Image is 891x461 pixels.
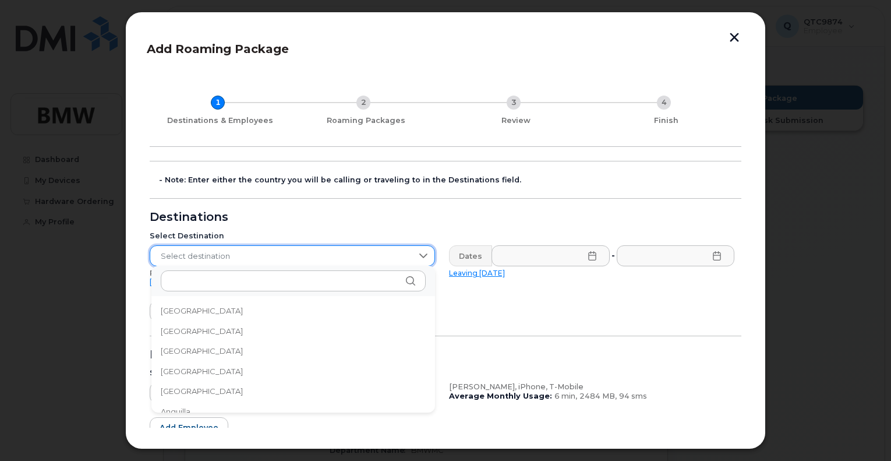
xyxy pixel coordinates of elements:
a: [GEOGRAPHIC_DATA] [150,277,230,286]
a: Leaving [DATE] [449,269,505,277]
span: [GEOGRAPHIC_DATA] [161,386,243,397]
span: Add employee [160,422,218,433]
li: Angola [151,381,435,402]
span: [GEOGRAPHIC_DATA] [161,366,243,377]
li: Andorra [151,361,435,382]
span: 94 sms [619,392,647,400]
li: Algeria [151,341,435,361]
button: Add employee [150,417,228,438]
span: 6 min, [554,392,577,400]
div: - [609,245,617,266]
span: Select destination [150,246,412,267]
span: [GEOGRAPHIC_DATA] [161,346,243,357]
div: [PERSON_NAME], iPhone, T-Mobile [449,382,734,392]
span: 2484 MB, [579,392,617,400]
div: Roaming Packages [295,116,436,125]
input: Please fill out this field [617,245,735,266]
button: Add destination [150,301,235,322]
b: Average Monthly Usage: [449,392,552,400]
span: Add Roaming Package [147,42,289,56]
div: 4 [657,96,671,110]
div: Destinations [150,213,741,222]
div: - Note: Enter either the country you will be calling or traveling to in the Destinations field. [159,175,741,185]
iframe: Messenger Launcher [840,410,882,452]
li: Anguilla [151,402,435,422]
div: Review [446,116,586,125]
li: Albania [151,321,435,342]
div: 2 [356,96,370,110]
div: Select Employee [150,368,435,378]
span: [GEOGRAPHIC_DATA] [161,305,243,316]
div: Finish [596,116,737,125]
input: Search device [150,382,435,403]
span: Anguilla [161,406,190,417]
span: Popular destinations: [150,269,232,277]
span: [GEOGRAPHIC_DATA] [161,326,243,337]
div: Select Destination [150,231,435,241]
div: Employees [150,350,741,360]
div: 3 [507,96,521,110]
input: Please fill out this field [492,245,610,266]
li: Afghanistan [151,301,435,321]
